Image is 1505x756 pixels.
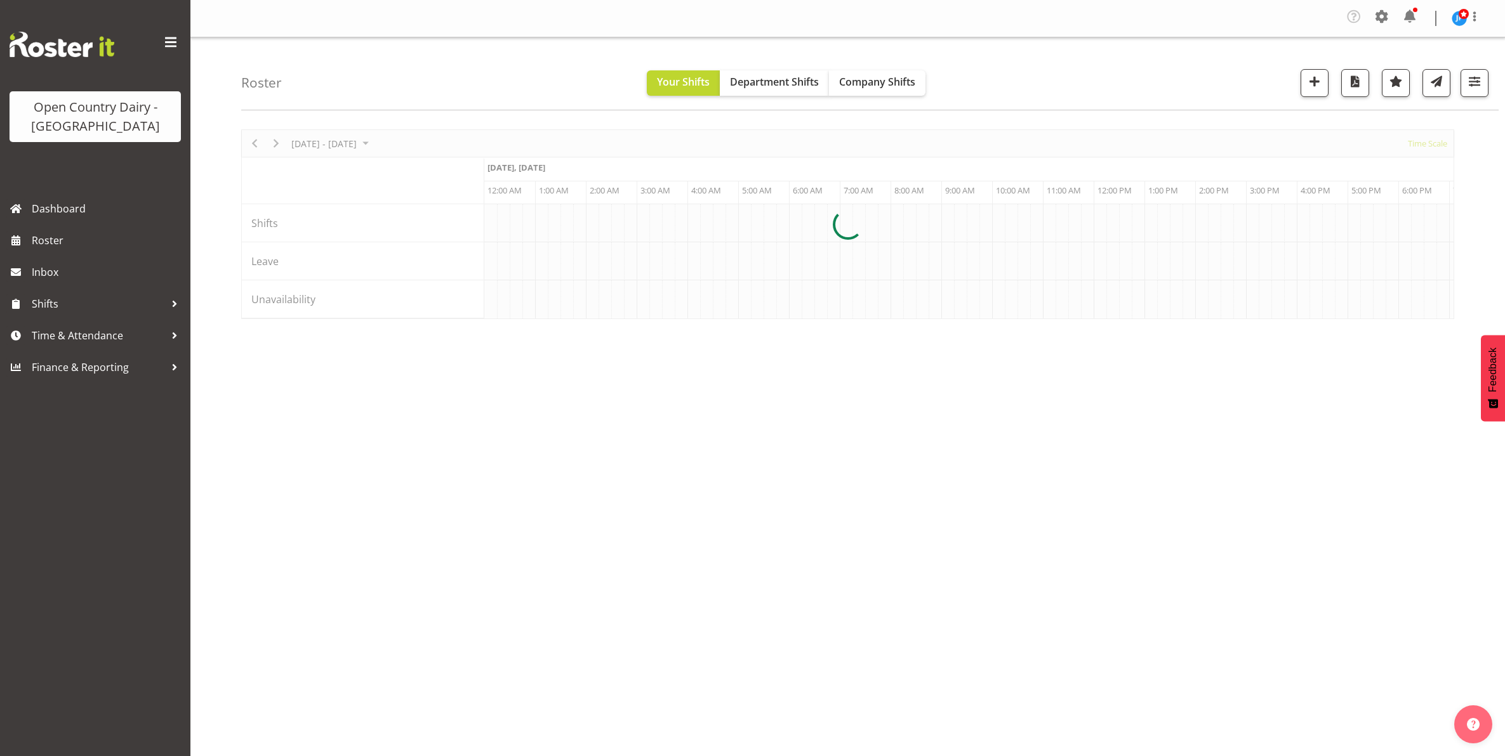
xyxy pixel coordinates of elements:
[32,294,165,313] span: Shifts
[829,70,925,96] button: Company Shifts
[1481,335,1505,421] button: Feedback - Show survey
[1487,348,1499,392] span: Feedback
[241,75,282,90] h4: Roster
[839,75,915,89] span: Company Shifts
[657,75,710,89] span: Your Shifts
[1341,69,1369,97] button: Download a PDF of the roster according to the set date range.
[32,231,184,250] span: Roster
[32,358,165,377] span: Finance & Reporting
[22,98,168,136] div: Open Country Dairy - [GEOGRAPHIC_DATA]
[10,32,114,57] img: Rosterit website logo
[1452,11,1467,26] img: jason-porter10044.jpg
[1382,69,1410,97] button: Highlight an important date within the roster.
[730,75,819,89] span: Department Shifts
[1301,69,1329,97] button: Add a new shift
[32,199,184,218] span: Dashboard
[647,70,720,96] button: Your Shifts
[1422,69,1450,97] button: Send a list of all shifts for the selected filtered period to all rostered employees.
[720,70,829,96] button: Department Shifts
[32,263,184,282] span: Inbox
[32,326,165,345] span: Time & Attendance
[1461,69,1488,97] button: Filter Shifts
[1467,718,1480,731] img: help-xxl-2.png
